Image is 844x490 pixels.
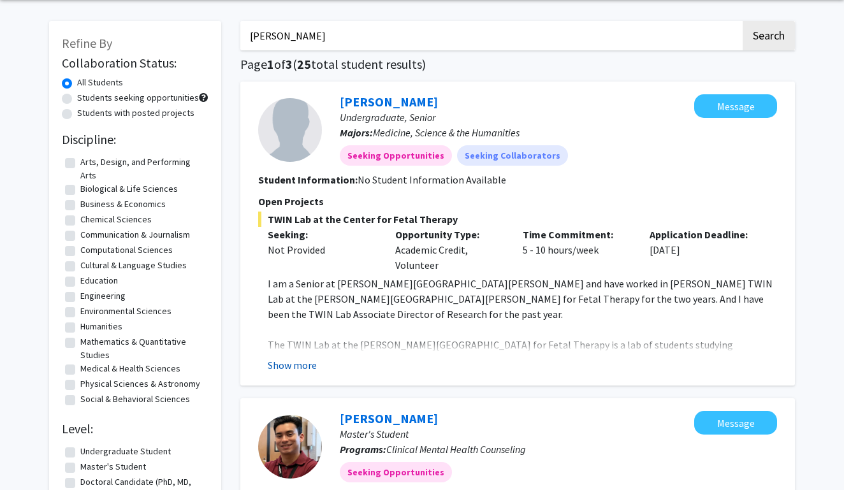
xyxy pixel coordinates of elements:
label: Computational Sciences [80,243,173,257]
label: Engineering [80,289,126,303]
button: Search [743,21,795,50]
div: 5 - 10 hours/week [513,227,641,273]
span: TWIN Lab at the Center for Fetal Therapy [258,212,777,227]
div: [DATE] [640,227,768,273]
label: Mathematics & Quantitative Studies [80,335,205,362]
iframe: Chat [10,433,54,480]
b: Programs: [340,443,386,456]
span: Clinical Mental Health Counseling [386,443,526,456]
input: Search Keywords [240,21,741,50]
span: 25 [297,56,311,72]
label: Education [80,274,118,287]
label: Cultural & Language Studies [80,259,187,272]
div: Not Provided [268,242,376,257]
b: Student Information: [258,173,358,186]
label: Undergraduate Student [80,445,171,458]
p: Seeking: [268,227,376,242]
p: The TWIN Lab at the [PERSON_NAME][GEOGRAPHIC_DATA] for Fetal Therapy is a lab of students studyin... [268,337,777,429]
label: Environmental Sciences [80,305,171,318]
label: All Students [77,76,123,89]
label: Social & Behavioral Sciences [80,393,190,406]
span: Master's Student [340,428,409,440]
label: Medical & Health Sciences [80,362,180,375]
h2: Discipline: [62,132,208,147]
mat-chip: Seeking Opportunities [340,462,452,482]
div: Academic Credit, Volunteer [386,227,513,273]
p: Time Commitment: [523,227,631,242]
label: Students seeking opportunities [77,91,199,104]
label: Chemical Sciences [80,213,152,226]
button: Message Christina Rivera [694,94,777,118]
span: Medicine, Science & the Humanities [373,126,520,139]
label: Business & Economics [80,198,166,211]
span: 1 [267,56,274,72]
label: Arts, Design, and Performing Arts [80,155,205,182]
span: Open Projects [258,195,324,208]
span: Undergraduate, Senior [340,111,435,124]
p: I am a Senior at [PERSON_NAME][GEOGRAPHIC_DATA][PERSON_NAME] and have worked in [PERSON_NAME] TWI... [268,276,777,322]
label: Students with posted projects [77,106,194,120]
button: Message Ian Rivera [694,411,777,435]
span: No Student Information Available [358,173,506,186]
label: Communication & Journalism [80,228,190,241]
span: Refine By [62,35,112,51]
h2: Level: [62,421,208,436]
span: 3 [286,56,293,72]
mat-chip: Seeking Collaborators [457,145,568,166]
p: Opportunity Type: [395,227,504,242]
a: [PERSON_NAME] [340,94,438,110]
button: Show more [268,357,317,373]
p: Application Deadline: [650,227,758,242]
h2: Collaboration Status: [62,55,208,71]
label: Biological & Life Sciences [80,182,178,196]
mat-chip: Seeking Opportunities [340,145,452,166]
b: Majors: [340,126,373,139]
h1: Page of ( total student results) [240,57,795,72]
a: [PERSON_NAME] [340,410,438,426]
label: Master's Student [80,460,146,473]
label: Humanities [80,320,122,333]
label: Physical Sciences & Astronomy [80,377,200,391]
